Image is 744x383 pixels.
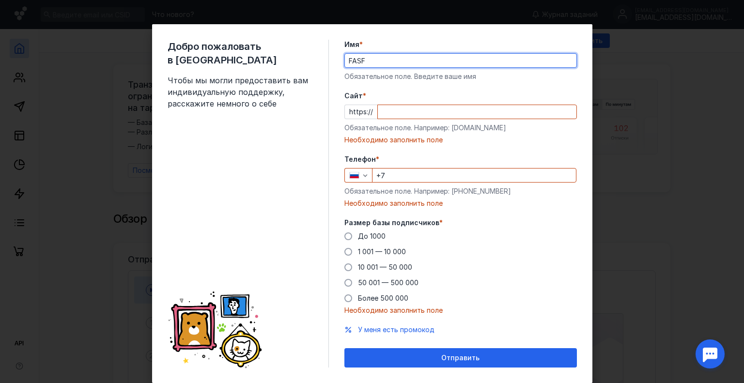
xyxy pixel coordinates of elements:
[358,232,386,240] span: До 1000
[344,91,363,101] span: Cайт
[344,199,577,208] div: Необходимо заполнить поле
[344,348,577,368] button: Отправить
[344,135,577,145] div: Необходимо заполнить поле
[441,354,480,362] span: Отправить
[344,218,439,228] span: Размер базы подписчиков
[344,40,359,49] span: Имя
[358,294,408,302] span: Более 500 000
[344,154,376,164] span: Телефон
[168,75,313,109] span: Чтобы мы могли предоставить вам индивидуальную поддержку, расскажите немного о себе
[344,186,577,196] div: Обязательное поле. Например: [PHONE_NUMBER]
[344,72,577,81] div: Обязательное поле. Введите ваше имя
[358,247,406,256] span: 1 001 — 10 000
[358,278,418,287] span: 50 001 — 500 000
[168,40,313,67] span: Добро пожаловать в [GEOGRAPHIC_DATA]
[344,123,577,133] div: Обязательное поле. Например: [DOMAIN_NAME]
[358,263,412,271] span: 10 001 — 50 000
[358,325,434,335] button: У меня есть промокод
[344,306,577,315] div: Необходимо заполнить поле
[358,325,434,334] span: У меня есть промокод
